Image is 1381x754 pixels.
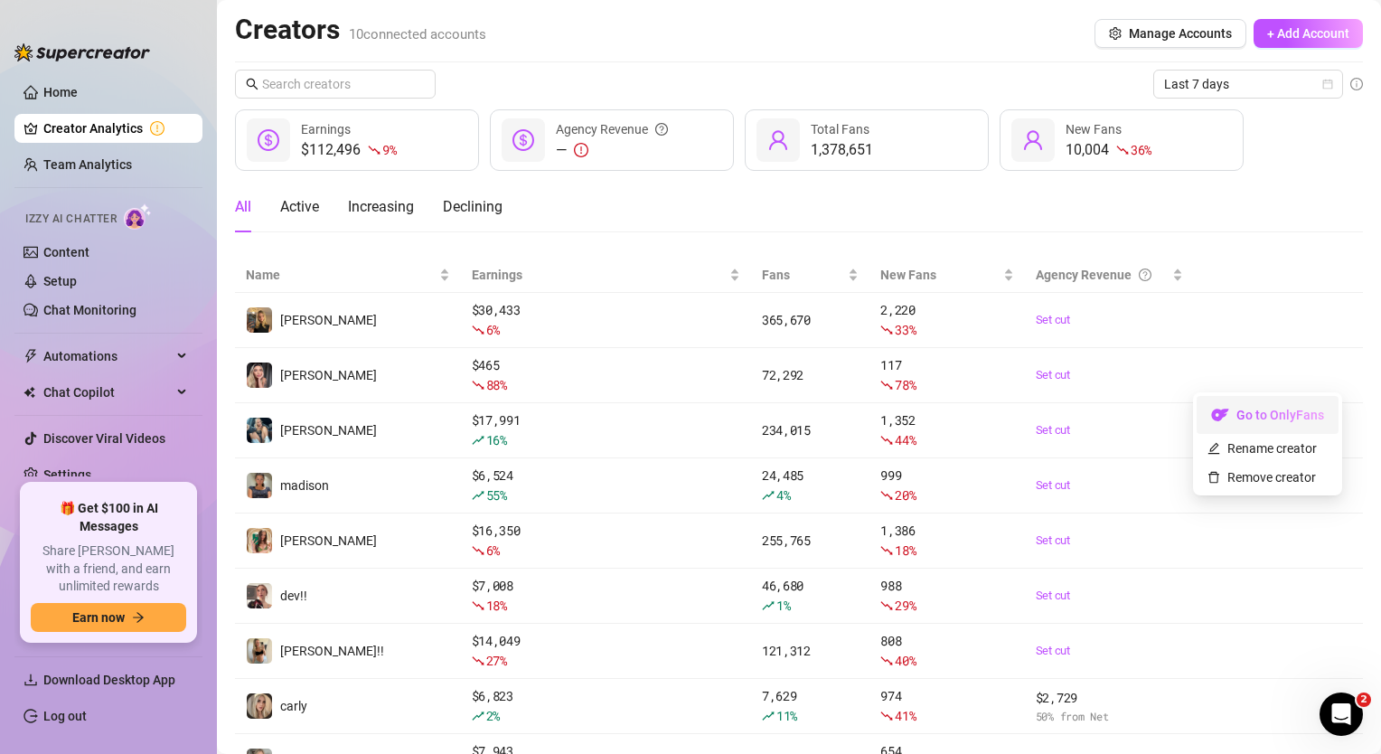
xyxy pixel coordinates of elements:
h2: Creators [235,13,486,47]
span: Share [PERSON_NAME] with a friend, and earn unlimited rewards [31,542,186,596]
span: user [1022,129,1044,151]
button: + Add Account [1254,19,1363,48]
span: $ 2,729 [1036,688,1183,708]
div: Agency Revenue [1036,265,1169,285]
img: Chat Copilot [23,386,35,399]
button: Manage Accounts [1094,19,1246,48]
div: 1,378,651 [811,139,873,161]
div: $ 17,991 [472,410,740,450]
span: fall [472,324,484,336]
span: dev!! [280,589,307,603]
div: — [556,139,668,161]
span: [PERSON_NAME]!! [280,644,384,658]
span: dollar-circle [512,129,534,151]
span: Earn now [72,610,125,625]
span: fall [880,324,893,336]
span: [PERSON_NAME] [280,423,377,438]
span: [PERSON_NAME] [280,368,377,382]
span: fall [880,489,893,502]
div: 974 [880,686,1014,726]
span: download [23,673,38,687]
span: Total Fans [811,122,869,137]
span: rise [762,489,775,502]
div: 24,485 [762,466,859,505]
span: info-circle [1350,78,1363,90]
span: fall [880,710,893,722]
div: 121,312 [762,641,859,661]
a: OFGo to OnlyFans [1197,412,1339,427]
a: Setup [43,274,77,288]
div: 234,015 [762,420,859,440]
span: 88 % [486,376,507,393]
a: Set cut [1036,532,1183,550]
span: 20 % [895,486,916,504]
span: rise [762,599,775,612]
img: madison [247,473,272,498]
div: 808 [880,631,1014,671]
span: New Fans [1066,122,1122,137]
span: 16 % [486,431,507,448]
div: $ 6,524 [472,466,740,505]
a: Team Analytics [43,157,132,172]
th: Fans [751,258,869,293]
span: New Fans [880,265,1000,285]
th: Name [235,258,461,293]
div: 1,352 [880,410,1014,450]
span: question-circle [1139,265,1151,285]
img: dev!! [247,583,272,608]
div: Agency Revenue [556,119,668,139]
img: fiona [247,528,272,553]
span: fall [880,599,893,612]
span: setting [1109,27,1122,40]
a: Discover Viral Videos [43,431,165,446]
span: 6 % [486,321,500,338]
span: 27 % [486,652,507,669]
img: AI Chatter [124,203,152,230]
span: 2 [1357,693,1371,707]
span: fall [472,599,484,612]
span: arrow-right [132,611,145,624]
span: thunderbolt [23,349,38,363]
span: 55 % [486,486,507,504]
span: dollar-circle [258,129,279,151]
div: 117 [880,355,1014,395]
div: 10,004 [1066,139,1151,161]
img: kendall [247,307,272,333]
span: 78 % [895,376,916,393]
a: Set cut [1036,642,1183,660]
span: fall [368,144,380,156]
div: 72,292 [762,365,859,385]
div: 7,629 [762,686,859,726]
span: 1 % [776,597,790,614]
span: 44 % [895,431,916,448]
div: $ 7,008 [472,576,740,616]
span: Manage Accounts [1129,26,1232,41]
span: Last 7 days [1164,71,1332,98]
img: chloe!! [247,638,272,664]
div: $ 14,049 [472,631,740,671]
span: 2 % [486,707,500,724]
a: Set cut [1036,421,1183,439]
span: 50 % from Net [1036,708,1183,725]
span: fall [880,655,893,667]
span: fall [472,655,484,667]
div: $ 465 [472,355,740,395]
img: Emma [247,418,272,443]
div: 255,765 [762,531,859,551]
img: carly [247,693,272,719]
span: 33 % [895,321,916,338]
a: Chat Monitoring [43,303,136,317]
a: Remove creator [1207,470,1316,485]
span: 29 % [895,597,916,614]
a: Set cut [1036,476,1183,495]
span: rise [472,434,484,447]
span: madison [280,478,329,493]
span: Fans [762,265,844,285]
div: $ 6,823 [472,686,740,726]
span: 36 % [1131,141,1151,158]
span: exclamation-circle [574,143,588,157]
span: Earnings [301,122,351,137]
span: calendar [1322,79,1333,90]
a: Log out [43,709,87,723]
div: Increasing [348,196,414,218]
